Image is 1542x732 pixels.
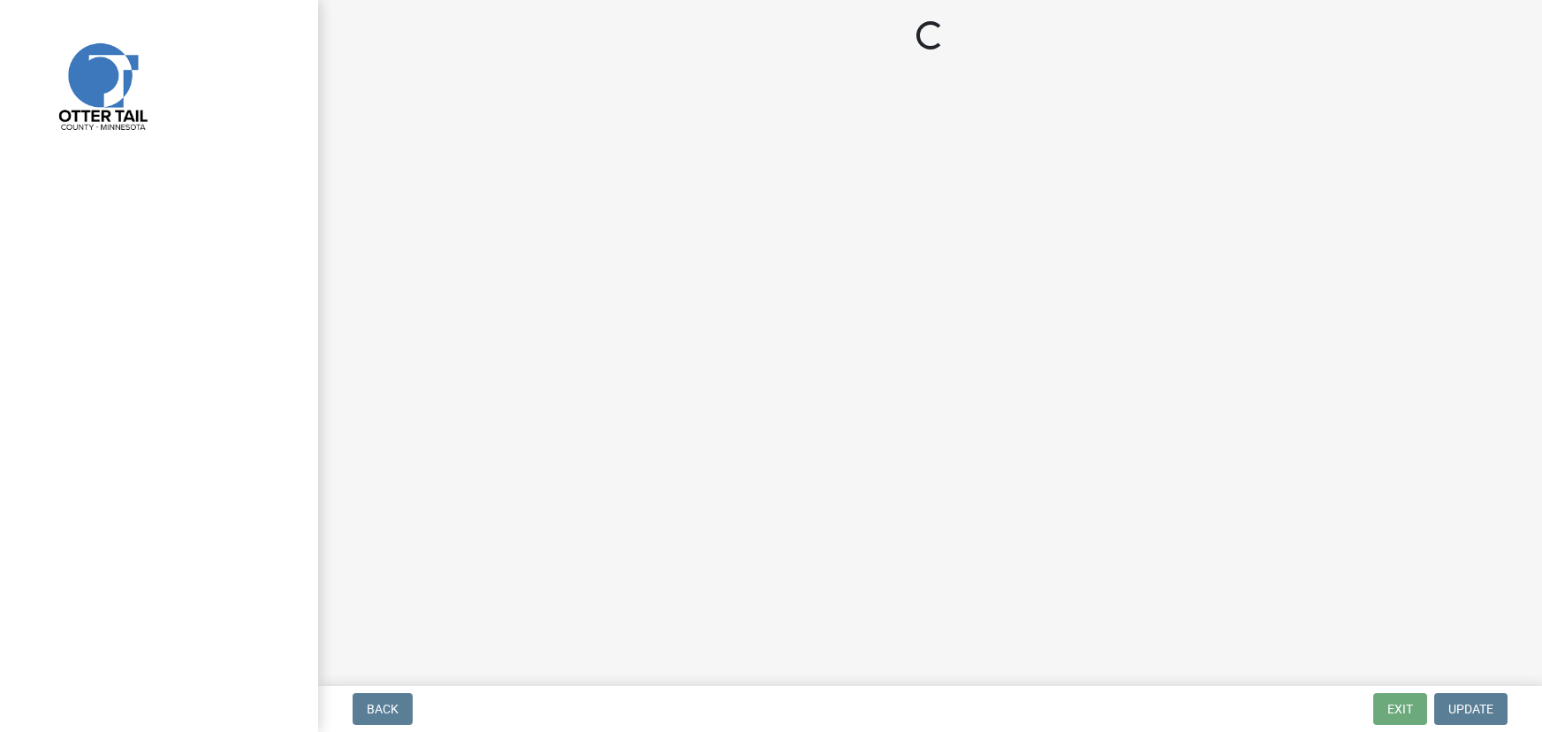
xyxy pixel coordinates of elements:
img: Otter Tail County, Minnesota [35,19,168,151]
span: Update [1448,702,1493,716]
button: Exit [1373,693,1427,725]
span: Back [367,702,399,716]
button: Back [353,693,413,725]
button: Update [1434,693,1508,725]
